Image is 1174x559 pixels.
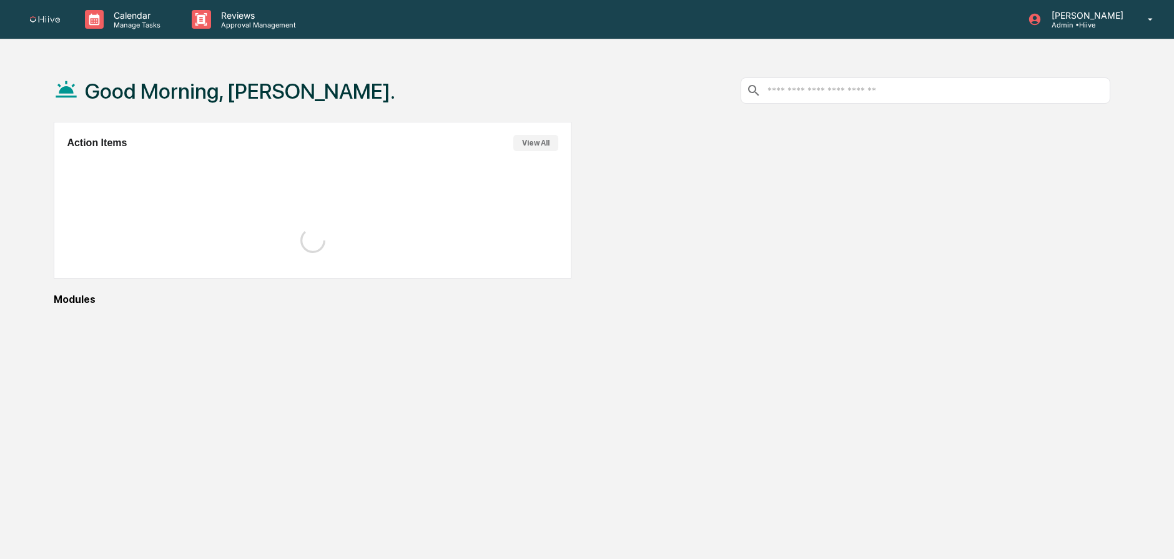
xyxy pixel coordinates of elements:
[1042,10,1130,21] p: [PERSON_NAME]
[513,135,558,151] button: View All
[211,21,302,29] p: Approval Management
[30,16,60,23] img: logo
[1042,21,1130,29] p: Admin • Hiive
[67,137,127,149] h2: Action Items
[54,294,1110,305] div: Modules
[104,21,167,29] p: Manage Tasks
[211,10,302,21] p: Reviews
[104,10,167,21] p: Calendar
[85,79,395,104] h1: Good Morning, [PERSON_NAME].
